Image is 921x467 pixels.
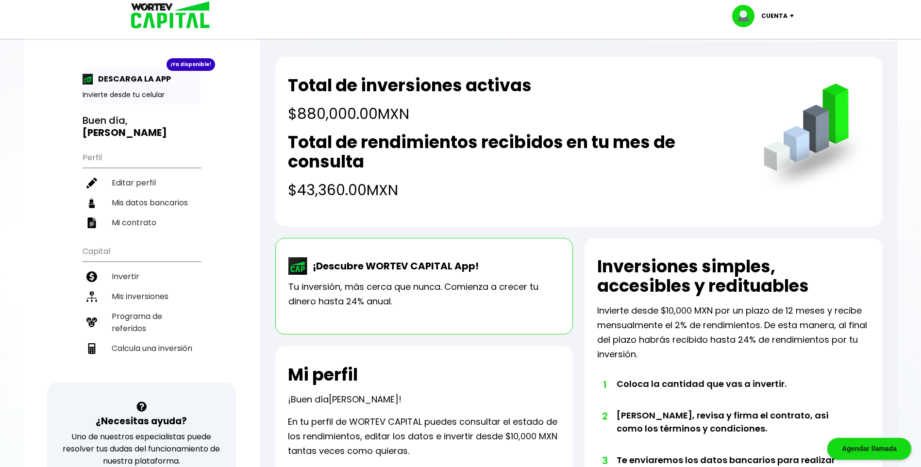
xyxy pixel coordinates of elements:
h2: Total de rendimientos recibidos en tu mes de consulta [288,133,744,171]
img: editar-icon.952d3147.svg [86,178,97,188]
img: contrato-icon.f2db500c.svg [86,217,97,228]
span: [PERSON_NAME] [329,393,399,405]
a: Invertir [83,267,201,286]
img: calculadora-icon.17d418c4.svg [86,343,97,354]
img: recomiendanos-icon.9b8e9327.svg [86,317,97,328]
h4: $43,360.00 MXN [288,179,744,201]
li: Coloca la cantidad que vas a invertir. [617,377,842,409]
img: grafica.516fef24.png [759,83,870,194]
div: Agendar llamada [827,438,911,460]
h3: ¿Necesitas ayuda? [96,414,187,428]
img: wortev-capital-app-icon [288,257,308,275]
a: Mi contrato [83,213,201,233]
img: profile-image [732,5,761,27]
h2: Inversiones simples, accesibles y redituables [597,257,870,296]
li: [PERSON_NAME], revisa y firma el contrato, así como los términos y condiciones. [617,409,842,453]
a: Calcula una inversión [83,338,201,358]
img: app-icon [83,74,93,84]
p: Cuenta [761,9,787,23]
a: Editar perfil [83,173,201,193]
img: icon-down [787,15,801,17]
img: datos-icon.10cf9172.svg [86,198,97,208]
ul: Capital [83,240,201,383]
ul: Perfil [83,147,201,233]
div: ¡Ya disponible! [167,58,215,71]
h2: Mi perfil [288,365,358,384]
h2: Total de inversiones activas [288,76,532,95]
span: 2 [602,409,607,423]
a: Programa de referidos [83,306,201,338]
p: Uno de nuestros especialistas puede resolver tus dudas del funcionamiento de nuestra plataforma. [60,431,223,467]
b: [PERSON_NAME] [83,126,167,139]
p: Invierte desde $10,000 MXN por un plazo de 12 meses y recibe mensualmente el 2% de rendimientos. ... [597,303,870,362]
p: ¡Descubre WORTEV CAPITAL App! [308,259,479,273]
img: invertir-icon.b3b967d7.svg [86,271,97,282]
p: ¡Buen día ! [288,392,402,407]
a: Mis datos bancarios [83,193,201,213]
span: 1 [602,377,607,392]
p: Invierte desde tu celular [83,90,201,100]
h3: Buen día, [83,115,201,139]
h4: $880,000.00 MXN [288,103,532,125]
p: En tu perfil de WORTEV CAPITAL puedes consultar el estado de los rendimientos, editar los datos e... [288,415,560,458]
img: inversiones-icon.6695dc30.svg [86,291,97,302]
p: DESCARGA LA APP [93,73,171,85]
a: Mis inversiones [83,286,201,306]
p: Tu inversión, más cerca que nunca. Comienza a crecer tu dinero hasta 24% anual. [288,280,560,309]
